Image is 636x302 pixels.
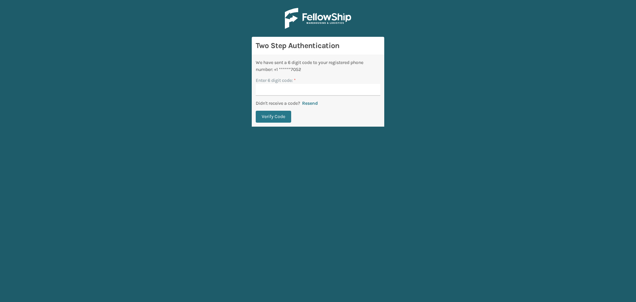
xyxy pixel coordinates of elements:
[285,8,351,29] img: Logo
[300,100,320,106] button: Resend
[256,41,380,51] h3: Two Step Authentication
[256,59,380,73] div: We have sent a 6 digit code to your registered phone number: +1 ******7052
[256,100,300,107] p: Didn't receive a code?
[256,111,291,123] button: Verify Code
[256,77,296,84] label: Enter 6 digit code:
